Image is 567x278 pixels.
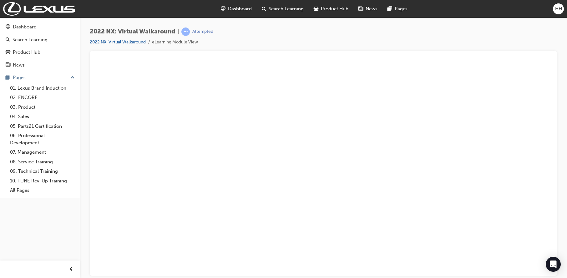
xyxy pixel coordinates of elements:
[257,2,309,15] a: search-iconSearch Learning
[8,112,77,122] a: 04. Sales
[3,72,77,83] button: Pages
[382,2,413,15] a: pages-iconPages
[546,257,561,272] div: Open Intercom Messenger
[181,27,190,36] span: learningRecordVerb_ATTEMPT-icon
[221,5,225,13] span: guage-icon
[228,5,252,12] span: Dashboard
[13,74,26,81] div: Pages
[8,83,77,93] a: 01. Lexus Brand Induction
[3,47,77,58] a: Product Hub
[8,131,77,147] a: 06. Professional Development
[3,20,77,72] button: DashboardSearch LearningProduct HubNews
[178,28,179,35] span: |
[3,21,77,33] a: Dashboard
[8,102,77,112] a: 03. Product
[13,23,37,31] div: Dashboard
[192,29,213,35] div: Attempted
[366,5,377,12] span: News
[358,5,363,13] span: news-icon
[387,5,392,13] span: pages-icon
[395,5,408,12] span: Pages
[6,75,10,81] span: pages-icon
[3,34,77,46] a: Search Learning
[8,147,77,157] a: 07. Management
[13,62,25,69] div: News
[152,39,198,46] li: eLearning Module View
[8,176,77,186] a: 10. TUNE Rev-Up Training
[6,37,10,43] span: search-icon
[3,59,77,71] a: News
[90,39,146,45] a: 2022 NX: Virtual Walkaround
[90,28,175,35] span: 2022 NX: Virtual Walkaround
[8,122,77,131] a: 05. Parts21 Certification
[8,93,77,102] a: 02. ENCORE
[553,3,564,14] button: HH
[216,2,257,15] a: guage-iconDashboard
[6,50,10,55] span: car-icon
[3,2,75,16] img: Trak
[262,5,266,13] span: search-icon
[321,5,348,12] span: Product Hub
[70,74,75,82] span: up-icon
[269,5,304,12] span: Search Learning
[353,2,382,15] a: news-iconNews
[6,62,10,68] span: news-icon
[309,2,353,15] a: car-iconProduct Hub
[8,166,77,176] a: 09. Technical Training
[13,36,48,43] div: Search Learning
[8,186,77,195] a: All Pages
[69,266,73,273] span: prev-icon
[314,5,318,13] span: car-icon
[13,49,40,56] div: Product Hub
[6,24,10,30] span: guage-icon
[8,157,77,167] a: 08. Service Training
[555,5,562,12] span: HH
